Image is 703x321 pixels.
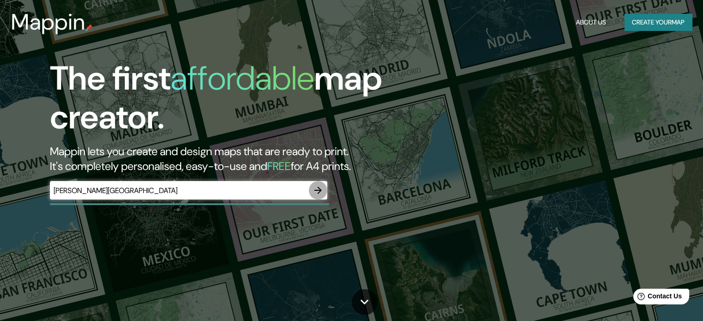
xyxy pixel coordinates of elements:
[621,285,693,311] iframe: Help widget launcher
[11,9,86,35] h3: Mappin
[267,159,291,173] h5: FREE
[86,24,93,31] img: mappin-pin
[171,57,314,100] h1: affordable
[50,144,402,174] h2: Mappin lets you create and design maps that are ready to print. It's completely personalised, eas...
[572,14,610,31] button: About Us
[624,14,692,31] button: Create yourmap
[50,59,402,144] h1: The first map creator.
[50,185,309,196] input: Choose your favourite place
